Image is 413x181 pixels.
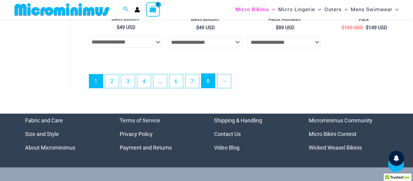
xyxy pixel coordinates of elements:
[214,117,262,124] a: Shipping & Handling
[123,6,128,13] a: Search icon link
[105,74,119,88] a: Page 2
[214,131,241,137] a: Contact Us
[269,2,275,17] span: Menu Toggle
[309,144,362,151] a: Wicked Weasel Bikinis
[277,2,323,17] a: Micro LingerieMenu ToggleMenu Toggle
[214,114,294,154] nav: Menu
[121,74,135,88] a: Page 3
[196,25,215,31] bdi: 49 USD
[236,2,269,17] span: Micro Bikinis
[12,3,112,16] img: MM SHOP LOGO FLAT
[120,114,199,154] aside: Footer Widget 2
[214,144,239,151] a: Video Blog
[153,74,167,88] span: …
[169,74,183,88] a: Page 6
[276,25,294,31] bdi: 89 USD
[324,2,342,17] span: Outers
[217,74,231,88] a: →
[366,25,369,31] span: $
[185,74,199,88] a: Page 7
[233,1,401,18] nav: Site Navigation
[25,131,59,137] a: Size and Style
[146,2,160,16] a: View Shopping Cart, empty
[309,114,388,154] aside: Footer Widget 4
[120,117,160,124] a: Terms of Service
[137,74,151,88] a: Page 4
[25,114,105,154] aside: Footer Widget 1
[342,25,344,31] span: $
[25,117,63,124] a: Fabric and Care
[309,131,356,137] a: Micro Bikini Contest
[323,2,349,17] a: OutersMenu ToggleMenu Toggle
[366,25,387,31] bdi: 149 USD
[349,2,400,17] a: Mens SwimwearMenu ToggleMenu Toggle
[117,24,135,30] bdi: 49 USD
[89,73,401,92] nav: Product Pagination
[25,144,75,151] a: About Microminimus
[120,114,199,154] nav: Menu
[234,2,277,17] a: Micro BikinisMenu ToggleMenu Toggle
[309,117,372,124] a: Microminimus Community
[315,2,321,17] span: Menu Toggle
[201,74,215,88] a: Page 8
[117,24,119,30] span: $
[309,114,388,154] nav: Menu
[120,131,153,137] a: Privacy Policy
[214,114,294,154] aside: Footer Widget 3
[135,7,140,12] a: Account icon link
[120,144,172,151] a: Payment and Returns
[89,74,103,88] span: Page 1
[342,25,363,31] bdi: 165 USD
[392,2,398,17] span: Menu Toggle
[196,25,199,31] span: $
[351,2,392,17] span: Mens Swimwear
[25,114,105,154] nav: Menu
[278,2,315,17] span: Micro Lingerie
[276,25,278,31] span: $
[342,2,348,17] span: Menu Toggle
